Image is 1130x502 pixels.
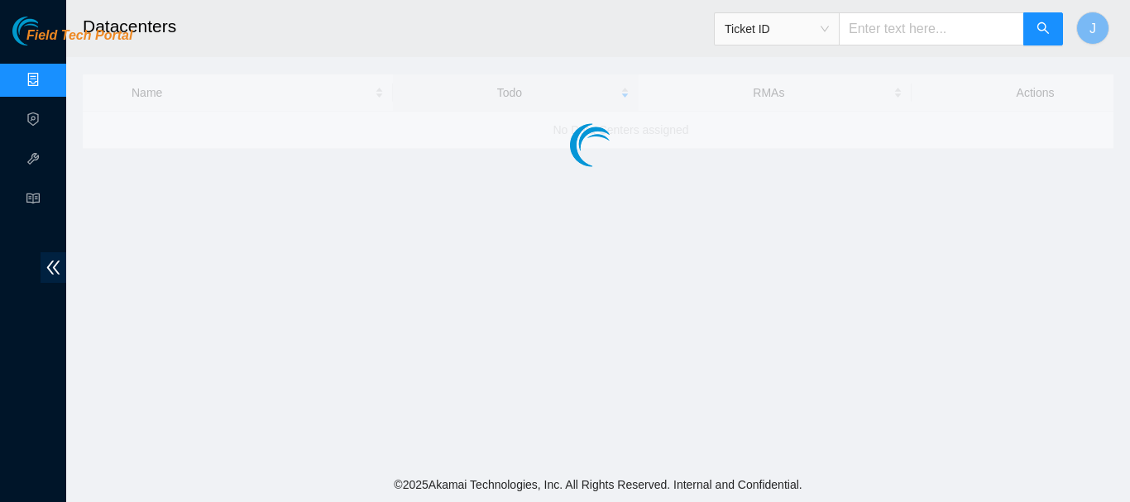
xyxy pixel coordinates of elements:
[839,12,1024,45] input: Enter text here...
[26,184,40,218] span: read
[66,467,1130,502] footer: © 2025 Akamai Technologies, Inc. All Rights Reserved. Internal and Confidential.
[41,252,66,283] span: double-left
[12,17,84,45] img: Akamai Technologies
[1023,12,1063,45] button: search
[1076,12,1109,45] button: J
[1089,18,1096,39] span: J
[725,17,829,41] span: Ticket ID
[12,30,132,51] a: Akamai TechnologiesField Tech Portal
[1037,22,1050,37] span: search
[26,28,132,44] span: Field Tech Portal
